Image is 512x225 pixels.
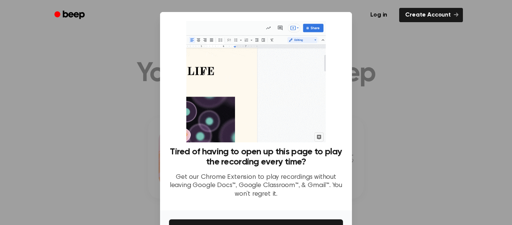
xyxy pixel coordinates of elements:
[363,6,395,24] a: Log in
[186,21,325,142] img: Beep extension in action
[169,147,343,167] h3: Tired of having to open up this page to play the recording every time?
[399,8,463,22] a: Create Account
[169,173,343,199] p: Get our Chrome Extension to play recordings without leaving Google Docs™, Google Classroom™, & Gm...
[49,8,91,23] a: Beep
